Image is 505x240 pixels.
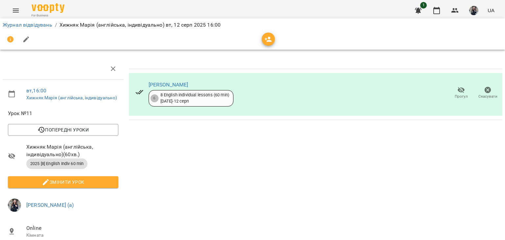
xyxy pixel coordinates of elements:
[485,4,497,16] button: UA
[26,224,118,232] span: Online
[478,94,497,99] span: Скасувати
[26,202,74,208] a: [PERSON_NAME] (а)
[8,3,24,18] button: Menu
[13,126,113,134] span: Попередні уроки
[474,84,501,102] button: Скасувати
[32,13,64,18] span: For Business
[26,143,118,158] span: Хижняк Марія (англійська, індивідуально) ( 60 хв. )
[488,7,494,14] span: UA
[8,199,21,212] img: 5dc71f453aaa25dcd3a6e3e648fe382a.JPG
[3,21,502,29] nav: breadcrumb
[26,161,87,167] span: 2025 [8] English Indiv 60 min
[3,22,52,28] a: Журнал відвідувань
[420,2,427,9] span: 1
[26,87,46,94] a: вт , 16:00
[149,82,188,88] a: [PERSON_NAME]
[55,21,57,29] li: /
[151,94,158,102] div: 6
[469,6,478,15] img: 5dc71f453aaa25dcd3a6e3e648fe382a.JPG
[13,178,113,186] span: Змінити урок
[32,3,64,13] img: Voopty Logo
[160,92,229,104] div: 8 English individual lessons (60 min) [DATE] - 12 серп
[60,21,221,29] p: Хижняк Марія (англійська, індивідуально) вт, 12 серп 2025 16:00
[26,95,117,100] a: Хижняк Марія (англійська, індивідуально)
[448,84,474,102] button: Прогул
[455,94,468,99] span: Прогул
[8,176,118,188] button: Змінити урок
[8,109,118,117] span: Урок №11
[8,124,118,136] button: Попередні уроки
[26,232,118,239] p: Кімната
